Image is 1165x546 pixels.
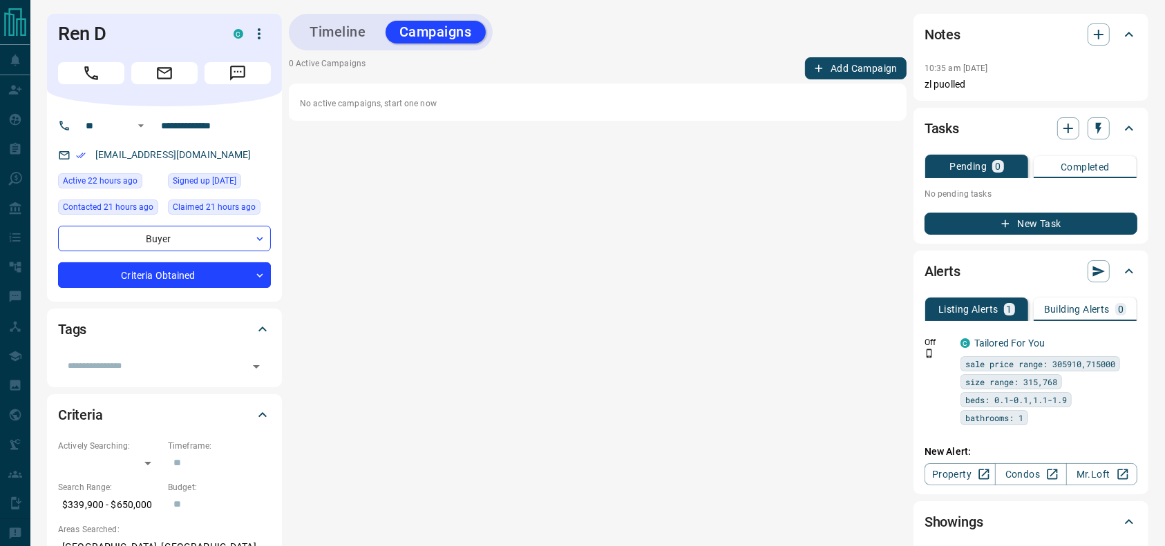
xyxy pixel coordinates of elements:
[168,481,271,494] p: Budget:
[1066,463,1137,485] a: Mr.Loft
[58,404,103,426] h2: Criteria
[925,336,952,349] p: Off
[965,411,1023,425] span: bathrooms: 1
[925,255,1137,288] div: Alerts
[1061,162,1110,172] p: Completed
[173,200,256,214] span: Claimed 21 hours ago
[58,226,271,251] div: Buyer
[925,349,934,358] svg: Push Notification Only
[925,260,960,282] h2: Alerts
[949,162,987,171] p: Pending
[925,18,1137,51] div: Notes
[386,21,486,43] button: Campaigns
[131,62,198,84] span: Email
[58,398,271,431] div: Criteria
[805,57,907,79] button: Add Campaign
[58,494,161,516] p: $339,900 - $650,000
[960,338,970,348] div: condos.ca
[925,445,1137,459] p: New Alert:
[63,174,138,188] span: Active 22 hours ago
[173,174,236,188] span: Signed up [DATE]
[1007,304,1012,314] p: 1
[95,149,252,160] a: [EMAIL_ADDRESS][DOMAIN_NAME]
[1118,304,1124,314] p: 0
[925,213,1137,235] button: New Task
[58,318,86,340] h2: Tags
[925,64,988,73] p: 10:35 am [DATE]
[1044,304,1110,314] p: Building Alerts
[133,117,149,134] button: Open
[63,200,153,214] span: Contacted 21 hours ago
[58,440,161,452] p: Actively Searching:
[58,262,271,288] div: Criteria Obtained
[965,393,1067,407] span: beds: 0.1-0.1,1.1-1.9
[938,304,998,314] p: Listing Alerts
[168,199,271,219] div: Tue Aug 12 2025
[58,62,124,84] span: Call
[289,57,366,79] p: 0 Active Campaigns
[168,440,271,452] p: Timeframe:
[925,511,983,533] h2: Showings
[965,357,1115,371] span: sale price range: 305910,715000
[58,523,271,536] p: Areas Searched:
[296,21,380,43] button: Timeline
[974,338,1045,349] a: Tailored For You
[925,23,960,46] h2: Notes
[925,117,959,139] h2: Tasks
[58,173,161,193] div: Tue Aug 12 2025
[205,62,271,84] span: Message
[925,505,1137,538] div: Showings
[925,77,1137,92] p: zl puolled
[58,481,161,494] p: Search Range:
[925,184,1137,204] p: No pending tasks
[925,112,1137,145] div: Tasks
[58,23,213,45] h1: Ren D
[925,463,996,485] a: Property
[234,29,243,39] div: condos.ca
[965,375,1057,389] span: size range: 315,768
[300,97,896,110] p: No active campaigns, start one now
[76,150,86,160] svg: Email Verified
[58,313,271,346] div: Tags
[995,162,1001,171] p: 0
[995,463,1066,485] a: Condos
[58,199,161,219] div: Tue Aug 12 2025
[168,173,271,193] div: Mon Mar 10 2025
[247,357,266,376] button: Open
